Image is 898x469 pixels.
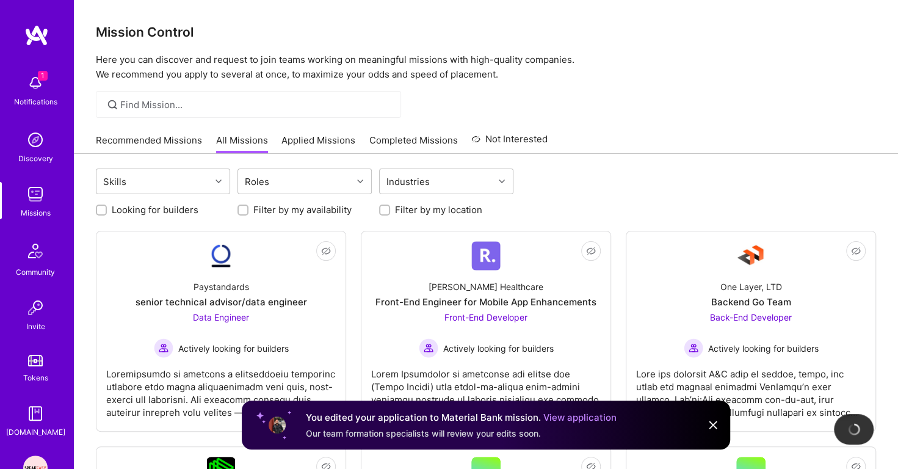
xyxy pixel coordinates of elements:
div: One Layer, LTD [720,280,782,293]
input: Find Mission... [120,98,392,111]
div: Community [16,266,55,278]
a: Not Interested [471,132,548,154]
p: Here you can discover and request to join teams working on meaningful missions with high-quality ... [96,53,876,82]
i: icon EyeClosed [586,246,596,256]
img: Invite [23,296,48,320]
img: loading [847,422,861,437]
img: bell [23,71,48,95]
div: [DOMAIN_NAME] [6,426,65,438]
img: logo [24,24,49,46]
div: You edited your application to Material Bank mission. [306,410,617,425]
a: Company LogoPaystandardssenior technical advisor/data engineerData Engineer Actively looking for ... [106,241,336,421]
img: Company Logo [206,241,236,271]
div: Backend Go Team [711,296,791,308]
i: icon EyeClosed [321,246,331,256]
span: Back-End Developer [710,312,792,322]
label: Filter by my location [395,203,482,216]
div: [PERSON_NAME] Healthcare [429,280,543,293]
span: Actively looking for builders [708,342,819,355]
a: View application [543,412,617,423]
i: icon Chevron [215,178,222,184]
a: Recommended Missions [96,134,202,154]
img: tokens [28,355,43,366]
span: Data Engineer [193,312,249,322]
a: Applied Missions [281,134,355,154]
a: Completed Missions [369,134,458,154]
div: Industries [383,173,433,191]
div: Discovery [18,152,53,165]
div: Skills [100,173,129,191]
img: Community [21,236,50,266]
span: Actively looking for builders [443,342,554,355]
label: Looking for builders [112,203,198,216]
img: User profile [267,415,287,435]
i: icon EyeClosed [851,246,861,256]
div: Missions [21,206,51,219]
img: guide book [23,401,48,426]
img: discovery [23,128,48,152]
div: Front-End Engineer for Mobile App Enhancements [375,296,596,308]
h3: Mission Control [96,24,876,40]
div: Our team formation specialists will review your edits soon. [306,427,617,440]
div: Loremipsumdo si ametcons a elitseddoeiu temporinc utlabore etdo magna aliquaenimadm veni quis, no... [106,358,336,419]
label: Filter by my availability [253,203,352,216]
a: Company Logo[PERSON_NAME] HealthcareFront-End Engineer for Mobile App EnhancementsFront-End Devel... [371,241,601,421]
div: Paystandards [194,280,249,293]
i: icon SearchGrey [106,98,120,112]
div: Roles [242,173,272,191]
div: Lore ips dolorsit A&C adip el seddoe, tempo, inc utlab etd magnaal enimadmi VenIamqu’n exer ullam... [636,358,866,419]
span: 1 [38,71,48,81]
div: Tokens [23,371,48,384]
span: Actively looking for builders [178,342,289,355]
i: icon Chevron [499,178,505,184]
img: teamwork [23,182,48,206]
img: Actively looking for builders [684,338,703,358]
div: Invite [26,320,45,333]
div: senior technical advisor/data engineer [136,296,307,308]
div: Lorem Ipsumdolor si ametconse adi elitse doe (Tempo Incidi) utla etdol-ma-aliqua enim-admini veni... [371,358,601,419]
a: All Missions [216,134,268,154]
span: Front-End Developer [444,312,527,322]
img: Actively looking for builders [419,338,438,358]
div: Notifications [14,95,57,108]
img: Company Logo [471,241,501,271]
img: Actively looking for builders [154,338,173,358]
a: Company LogoOne Layer, LTDBackend Go TeamBack-End Developer Actively looking for buildersActively... [636,241,866,421]
i: icon Chevron [357,178,363,184]
img: Close [706,418,720,432]
img: Company Logo [736,241,766,271]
